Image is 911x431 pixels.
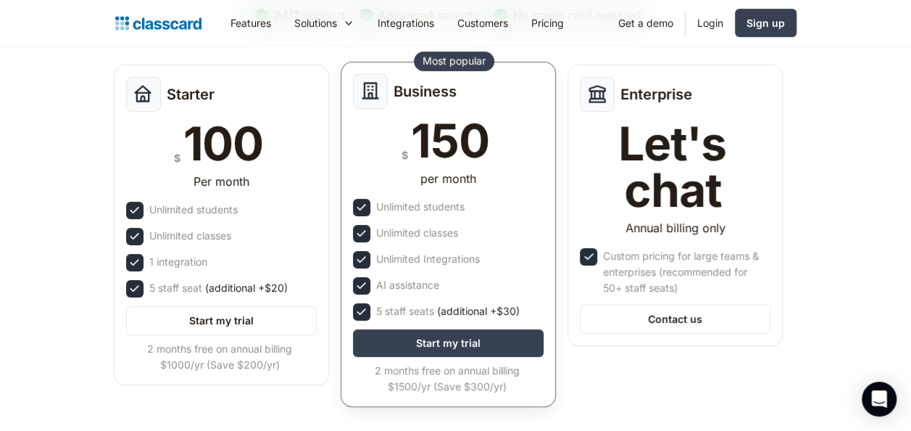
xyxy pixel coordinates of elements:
[446,7,520,39] a: Customers
[607,7,685,39] a: Get a demo
[437,303,520,319] span: (additional +$30)
[686,7,735,39] a: Login
[149,202,238,218] div: Unlimited students
[353,329,544,357] a: Start my trial
[580,305,770,334] a: Contact us
[735,9,796,37] a: Sign up
[115,13,201,33] a: home
[376,251,480,267] div: Unlimited Integrations
[126,306,317,335] a: Start my trial
[411,118,488,164] div: 150
[376,303,520,319] div: 5 staff seats
[366,7,446,39] a: Integrations
[746,15,785,30] div: Sign up
[376,225,458,241] div: Unlimited classes
[423,54,486,68] div: Most popular
[294,15,337,30] div: Solutions
[194,173,249,190] div: Per month
[205,280,288,296] span: (additional +$20)
[376,199,465,215] div: Unlimited students
[520,7,575,39] a: Pricing
[420,170,476,187] div: per month
[603,248,768,296] div: Custom pricing for large teams & enterprises (recommended for 50+ staff seats)
[219,7,283,39] a: Features
[862,382,897,416] div: Open Intercom Messenger
[283,7,366,39] div: Solutions
[149,280,288,296] div: 5 staff seat
[394,83,457,100] h2: Business
[625,219,725,237] div: Annual billing only
[149,254,207,270] div: 1 integration
[183,120,263,167] div: 100
[126,341,314,373] div: 2 months free on annual billing $1000/yr (Save $200/yr)
[167,86,215,103] h2: Starter
[353,363,541,395] div: 2 months free on annual billing $1500/yr (Save $300/yr)
[620,86,692,103] h2: Enterprise
[149,228,231,244] div: Unlimited classes
[376,277,439,293] div: AI assistance
[580,120,765,213] div: Let's chat
[402,146,408,164] div: $
[174,149,180,167] div: $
